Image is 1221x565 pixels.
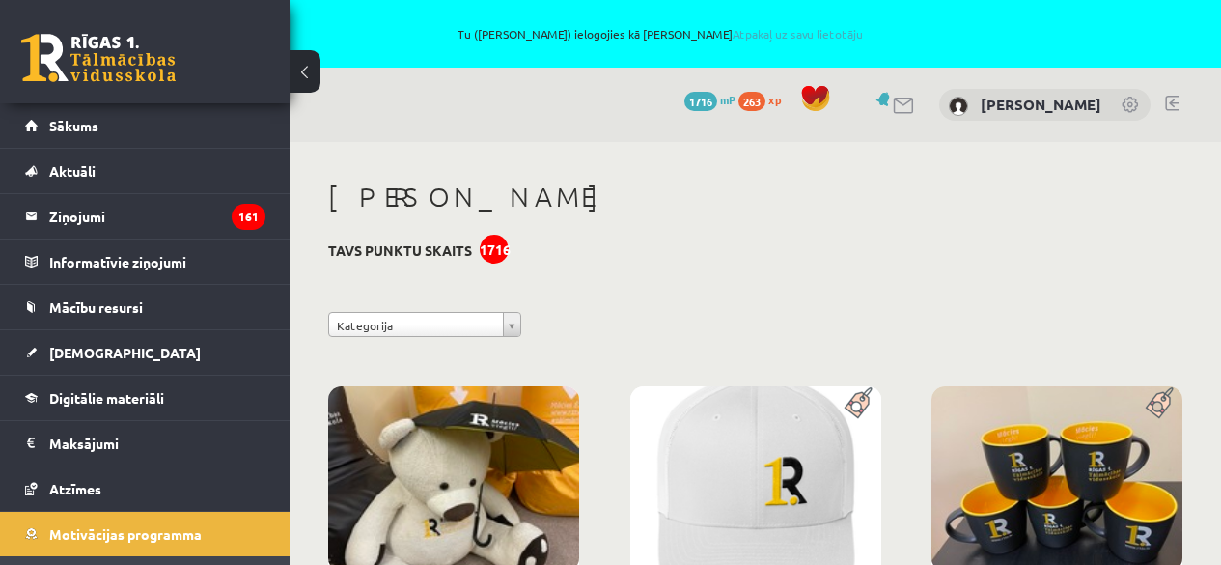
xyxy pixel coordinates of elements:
[25,512,265,556] a: Motivācijas programma
[49,240,265,284] legend: Informatīvie ziņojumi
[328,312,521,337] a: Kategorija
[49,389,164,407] span: Digitālie materiāli
[25,421,265,466] a: Maksājumi
[25,330,265,375] a: [DEMOGRAPHIC_DATA]
[1139,386,1182,419] img: Populāra prece
[738,92,765,111] span: 263
[328,181,1182,213] h1: [PERSON_NAME]
[49,162,96,180] span: Aktuāli
[949,97,968,116] img: Valentīns Sergejevs
[25,149,265,193] a: Aktuāli
[21,34,176,82] a: Rīgas 1. Tālmācības vidusskola
[720,92,735,107] span: mP
[25,376,265,420] a: Digitālie materiāli
[684,92,735,107] a: 1716 mP
[733,26,863,42] a: Atpakaļ uz savu lietotāju
[480,235,509,264] div: 1716
[684,92,717,111] span: 1716
[25,285,265,329] a: Mācību resursi
[49,117,98,134] span: Sākums
[49,525,202,543] span: Motivācijas programma
[25,240,265,284] a: Informatīvie ziņojumi
[232,204,265,230] i: 161
[49,298,143,316] span: Mācību resursi
[25,103,265,148] a: Sākums
[328,242,472,259] h3: Tavs punktu skaits
[25,194,265,239] a: Ziņojumi161
[25,466,265,511] a: Atzīmes
[49,480,101,497] span: Atzīmes
[738,92,791,107] a: 263 xp
[49,194,265,239] legend: Ziņojumi
[49,421,265,466] legend: Maksājumi
[981,95,1101,114] a: [PERSON_NAME]
[337,313,495,338] span: Kategorija
[838,386,881,419] img: Populāra prece
[49,344,201,361] span: [DEMOGRAPHIC_DATA]
[222,28,1099,40] span: Tu ([PERSON_NAME]) ielogojies kā [PERSON_NAME]
[768,92,781,107] span: xp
